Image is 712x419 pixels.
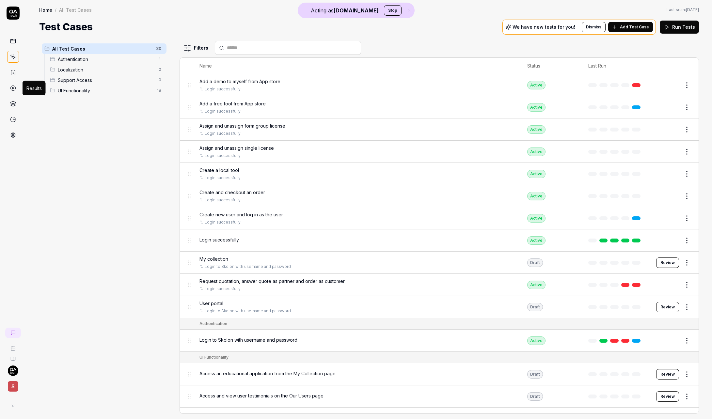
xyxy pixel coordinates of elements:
[527,370,543,379] div: Draft
[527,392,543,401] div: Draft
[205,264,291,270] a: Login to Skolon with username and password
[527,103,546,112] div: Active
[180,296,699,318] tr: User portalLogin to Skolon with username and passwordDraftReview
[205,86,241,92] a: Login successfully
[58,56,155,63] span: Authentication
[199,354,229,360] div: UI Functionality
[153,45,164,53] span: 30
[180,363,699,385] tr: Access an educational application from the My Collection pageDraftReview
[199,78,280,85] span: Add a demo to myself from App store
[199,321,227,327] div: Authentication
[39,7,52,13] a: Home
[527,81,546,89] div: Active
[527,214,546,223] div: Active
[199,236,239,243] span: Login successfully
[205,131,241,136] a: Login successfully
[47,64,166,75] div: Drag to reorderLocalization0
[527,236,546,245] div: Active
[156,55,164,63] span: 1
[527,258,543,267] div: Draft
[199,167,239,174] span: Create a local tool
[47,85,166,96] div: Drag to reorderUI Functionality18
[199,145,274,151] span: Assign and unassign single license
[180,229,699,252] tr: Login successfullyActive
[660,21,699,34] button: Run Tests
[193,58,521,74] th: Name
[199,211,283,218] span: Create new user and log in as the user
[667,7,699,13] span: Last scan:
[199,392,324,399] span: Access and view user testimonials on the Our Users page
[180,41,212,54] button: Filters
[180,330,699,352] tr: Login to Skolon with username and passwordActive
[199,100,266,107] span: Add a free tool from App store
[527,147,546,156] div: Active
[180,274,699,296] tr: Request quotation, answer quote as partner and order as customerLogin successfullyActive
[3,351,23,362] a: Documentation
[582,22,606,32] button: Dismiss
[384,5,402,16] button: Stop
[156,66,164,73] span: 0
[205,219,241,225] a: Login successfully
[521,58,582,74] th: Status
[39,20,93,34] h1: Test Cases
[58,66,155,73] span: Localization
[180,185,699,207] tr: Create and checkout an orderLogin successfullyActive
[180,118,699,141] tr: Assign and unassign form group licenseLogin successfullyActive
[156,76,164,84] span: 0
[180,96,699,118] tr: Add a free tool from App storeLogin successfullyActive
[667,7,699,13] button: Last scan:[DATE]
[205,153,241,159] a: Login successfully
[180,385,699,408] tr: Access and view user testimonials on the Our Users pageDraftReview
[205,175,241,181] a: Login successfully
[180,252,699,274] tr: My collectionLogin to Skolon with username and passwordDraftReview
[527,281,546,289] div: Active
[199,256,228,262] span: My collection
[3,341,23,351] a: Book a call with us
[199,336,297,343] span: Login to Skolon with username and password
[26,85,42,92] div: Results
[205,308,291,314] a: Login to Skolon with username and password
[8,381,18,392] span: S
[58,87,153,94] span: UI Functionality
[205,197,241,203] a: Login successfully
[205,286,241,292] a: Login successfully
[513,25,575,29] p: We have new tests for you!
[656,369,679,380] button: Review
[527,170,546,178] div: Active
[8,365,18,376] img: 7ccf6c19-61ad-4a6c-8811-018b02a1b829.jpg
[199,122,285,129] span: Assign and unassign form group license
[656,302,679,312] button: Review
[527,125,546,134] div: Active
[3,376,23,393] button: S
[205,108,241,114] a: Login successfully
[59,7,92,13] div: All Test Cases
[656,391,679,402] button: Review
[199,278,345,285] span: Request quotation, answer quote as partner and order as customer
[180,74,699,96] tr: Add a demo to myself from App storeLogin successfullyActive
[620,24,649,30] span: Add Test Case
[656,257,679,268] button: Review
[199,370,336,377] span: Access an educational application from the My Collection page
[608,22,653,32] button: Add Test Case
[686,7,699,12] time: [DATE]
[527,303,543,311] div: Draft
[527,336,546,345] div: Active
[55,7,56,13] div: /
[180,207,699,229] tr: Create new user and log in as the userLogin successfullyActive
[199,189,265,196] span: Create and checkout an order
[47,54,166,64] div: Drag to reorderAuthentication1
[180,163,699,185] tr: Create a local toolLogin successfullyActive
[47,75,166,85] div: Drag to reorderSupport Access0
[527,192,546,200] div: Active
[582,58,650,74] th: Last Run
[58,77,155,84] span: Support Access
[5,328,21,338] a: New conversation
[180,141,699,163] tr: Assign and unassign single licenseLogin successfullyActive
[52,45,152,52] span: All Test Cases
[199,300,223,307] span: User portal
[154,86,164,94] span: 18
